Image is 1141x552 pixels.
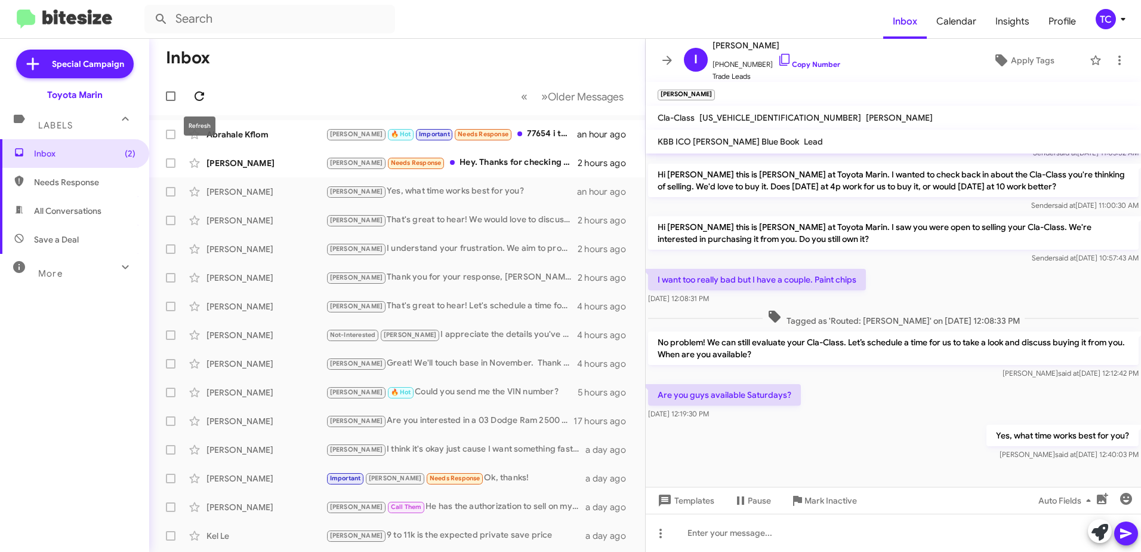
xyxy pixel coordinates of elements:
div: a day ago [585,444,636,456]
span: [PERSON_NAME] [384,331,437,339]
span: [PERSON_NAME] [330,302,383,310]
p: Hi [PERSON_NAME] this is [PERSON_NAME] at Toyota Marin. I wanted to check back in about the Cla-C... [648,164,1139,197]
div: Yes, what time works best for you? [326,185,577,198]
span: [PERSON_NAME] [866,112,933,123]
div: [PERSON_NAME] [206,272,326,284]
div: 9 to 11k is the expected private save price [326,529,585,542]
div: 5 hours ago [578,387,636,398]
span: [PERSON_NAME] [330,130,383,138]
span: Templates [655,490,714,511]
div: 77654 i thank at lower [326,127,577,141]
div: an hour ago [577,128,636,140]
span: More [38,268,63,279]
span: [PERSON_NAME] [330,532,383,539]
div: [PERSON_NAME] [206,358,326,370]
a: Inbox [883,4,927,39]
div: [PERSON_NAME] [206,157,326,169]
a: Profile [1039,4,1086,39]
div: 2 hours ago [578,214,636,226]
span: Older Messages [548,90,624,103]
span: Labels [38,120,73,131]
span: [PERSON_NAME] [330,446,383,453]
p: Yes, what time works best for you? [986,425,1139,446]
span: All Conversations [34,205,101,217]
span: Sender [DATE] 11:00:30 AM [1031,201,1139,210]
div: 17 hours ago [573,415,636,427]
div: Toyota Marin [47,89,103,101]
div: 4 hours ago [577,329,636,341]
span: [PERSON_NAME] [330,188,383,195]
div: That's great to hear! Let's schedule a time for you to bring your Mustang in for evaluation. When... [326,299,577,313]
div: [PERSON_NAME] [206,444,326,456]
div: I appreciate the details you've shared! To provide an accurate offer, I'd like to invite you to v... [326,328,577,342]
span: » [541,89,548,104]
input: Search [144,5,395,33]
div: [PERSON_NAME] [206,329,326,341]
span: [PERSON_NAME] [330,360,383,367]
div: [PERSON_NAME] [206,415,326,427]
span: Cla-Class [658,112,695,123]
span: [PERSON_NAME] [330,388,383,396]
span: [PERSON_NAME] [DATE] 12:40:03 PM [1000,450,1139,459]
span: Important [330,474,361,482]
div: [PERSON_NAME] [206,214,326,226]
span: Pause [748,490,771,511]
span: Tagged as 'Routed: [PERSON_NAME]' on [DATE] 12:08:33 PM [763,309,1025,327]
h1: Inbox [166,48,210,68]
span: [PHONE_NUMBER] [713,53,840,70]
button: Next [534,84,631,109]
div: 2 hours ago [578,272,636,284]
p: No problem! We can still evaluate your Cla-Class. Let’s schedule a time for us to take a look and... [648,332,1139,365]
span: 🔥 Hot [391,388,411,396]
span: Not-Interested [330,331,376,339]
a: Insights [986,4,1039,39]
div: Ok, thanks! [326,471,585,485]
div: Hey. Thanks for checking in. I'm waiting for the 2026 rav [326,156,578,170]
div: Kel Le [206,530,326,542]
span: [PERSON_NAME] [330,216,383,224]
div: an hour ago [577,186,636,198]
button: Previous [514,84,535,109]
span: [PERSON_NAME] [330,417,383,425]
small: [PERSON_NAME] [658,90,715,100]
div: I think it's okay just cause I want something fast and I know those cars are a lil more expensive... [326,443,585,456]
span: « [521,89,528,104]
button: Auto Fields [1029,490,1105,511]
a: Calendar [927,4,986,39]
div: Could you send me the VIN number? [326,385,578,399]
span: [DATE] 12:19:30 PM [648,409,709,418]
span: Apply Tags [1011,50,1054,71]
p: I want too really bad but I have a couple. Paint chips [648,269,866,290]
div: Great! We'll touch base in November. Thank you! [326,357,577,370]
span: [PERSON_NAME] [330,245,383,253]
button: TC [1086,9,1128,29]
span: [DATE] 12:08:31 PM [648,294,709,303]
p: Hi [PERSON_NAME] this is [PERSON_NAME] at Toyota Marin. I saw you were open to selling your Cla-C... [648,216,1139,250]
div: 4 hours ago [577,358,636,370]
div: Refresh [184,116,215,136]
p: Are you guys available Saturdays? [648,384,801,406]
span: said at [1054,201,1075,210]
span: Needs Response [391,159,442,167]
span: (2) [125,148,135,160]
span: Call Them [391,503,422,511]
span: [PERSON_NAME] [713,38,840,53]
div: 2 hours ago [578,243,636,255]
button: Pause [724,490,781,511]
div: 4 hours ago [577,300,636,312]
span: Auto Fields [1038,490,1096,511]
div: [PERSON_NAME] [206,387,326,398]
div: [PERSON_NAME] [206,186,326,198]
div: a day ago [585,473,636,484]
div: Are you interested in a 03 Dodge Ram 2500 4x4 extra cab hemi ? [PERSON_NAME] [PHONE_NUMBER] [326,414,573,428]
div: Thank you for your response, [PERSON_NAME]! Feel free to reach out anytime if you decide to sell ... [326,271,578,284]
a: Special Campaign [16,50,134,78]
span: said at [1055,253,1076,262]
span: Needs Response [458,130,508,138]
span: [PERSON_NAME] [DATE] 12:12:42 PM [1003,369,1139,378]
span: Needs Response [430,474,480,482]
div: He has the authorization to sell on my behalf. [326,500,585,514]
div: [PERSON_NAME] [206,243,326,255]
